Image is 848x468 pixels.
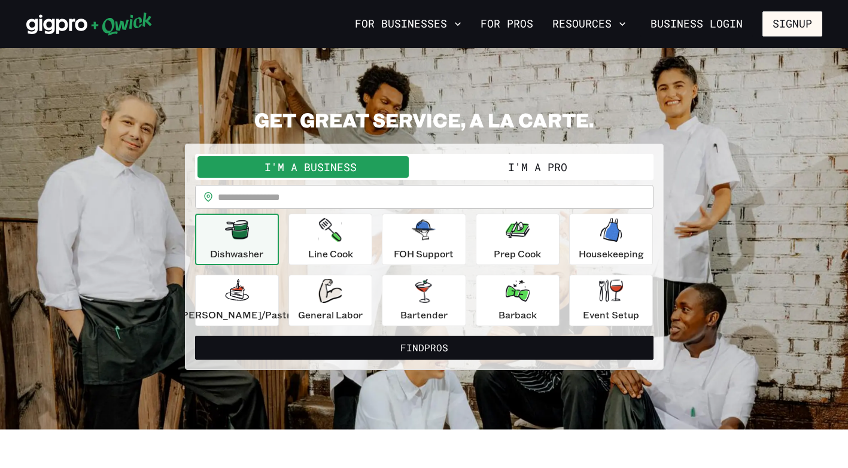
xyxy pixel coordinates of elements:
[476,275,560,326] button: Barback
[195,336,654,360] button: FindPros
[178,308,296,322] p: [PERSON_NAME]/Pastry
[476,14,538,34] a: For Pros
[210,247,263,261] p: Dishwasher
[424,156,651,178] button: I'm a Pro
[298,308,363,322] p: General Labor
[476,214,560,265] button: Prep Cook
[400,308,448,322] p: Bartender
[499,308,537,322] p: Barback
[579,247,644,261] p: Housekeeping
[185,108,664,132] h2: GET GREAT SERVICE, A LA CARTE.
[350,14,466,34] button: For Businesses
[195,214,279,265] button: Dishwasher
[762,11,822,37] button: Signup
[569,214,653,265] button: Housekeeping
[288,214,372,265] button: Line Cook
[382,275,466,326] button: Bartender
[583,308,639,322] p: Event Setup
[640,11,753,37] a: Business Login
[195,275,279,326] button: [PERSON_NAME]/Pastry
[394,247,454,261] p: FOH Support
[288,275,372,326] button: General Labor
[569,275,653,326] button: Event Setup
[308,247,353,261] p: Line Cook
[494,247,541,261] p: Prep Cook
[197,156,424,178] button: I'm a Business
[548,14,631,34] button: Resources
[382,214,466,265] button: FOH Support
